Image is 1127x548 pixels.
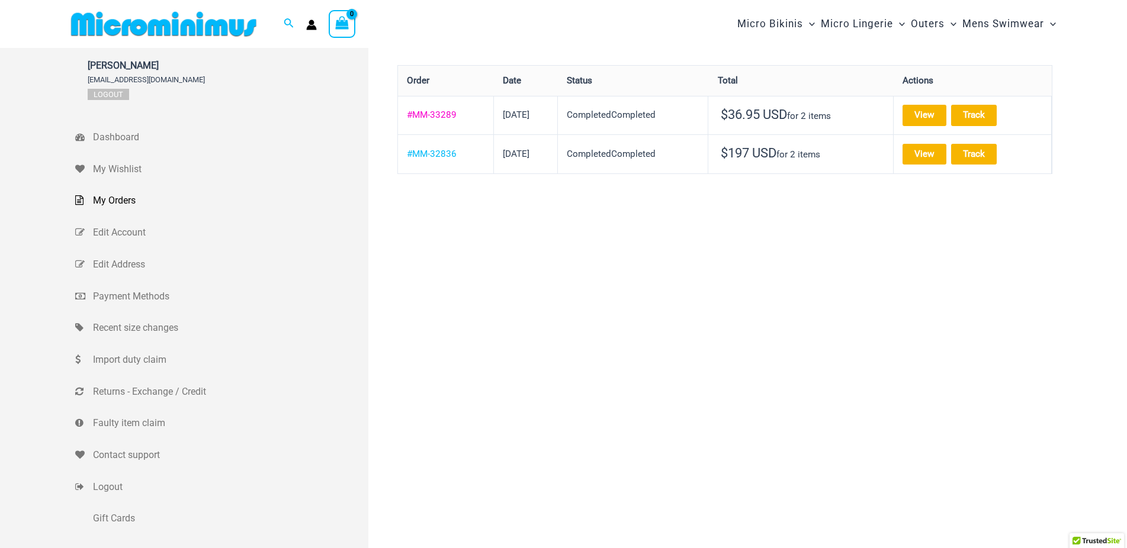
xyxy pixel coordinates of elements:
[93,510,365,527] span: Gift Cards
[93,192,365,209] span: My Orders
[93,351,365,369] span: Import duty claim
[733,4,1061,44] nav: Site Navigation
[93,478,365,496] span: Logout
[893,9,905,39] span: Menu Toggle
[306,20,317,30] a: Account icon link
[93,128,365,146] span: Dashboard
[75,249,368,281] a: Edit Address
[284,17,294,31] a: Search icon link
[951,144,997,165] a: Track order number MM-32836
[718,75,738,86] span: Total
[503,149,529,159] time: [DATE]
[88,60,205,71] span: [PERSON_NAME]
[803,9,815,39] span: Menu Toggle
[75,502,368,534] a: Gift Cards
[407,109,457,120] a: View order number MM-33289
[75,153,368,185] a: My Wishlist
[75,121,368,153] a: Dashboard
[903,105,946,125] a: View order MM-33289
[962,9,1044,39] span: Mens Swimwear
[66,11,261,37] img: MM SHOP LOGO FLAT
[721,107,787,122] span: 36.95 USD
[503,109,529,120] time: [DATE]
[75,281,368,312] a: Payment Methods
[93,288,365,305] span: Payment Methods
[945,9,956,39] span: Menu Toggle
[407,75,429,86] span: Order
[93,160,365,178] span: My Wishlist
[734,6,818,42] a: Micro BikinisMenu ToggleMenu Toggle
[558,134,709,173] td: CompletedCompleted
[903,144,946,165] a: View order MM-32836
[708,96,893,134] td: for 2 items
[903,75,933,86] span: Actions
[737,9,803,39] span: Micro Bikinis
[93,319,365,337] span: Recent size changes
[75,217,368,249] a: Edit Account
[93,446,365,464] span: Contact support
[503,75,521,86] span: Date
[75,471,368,503] a: Logout
[818,6,908,42] a: Micro LingerieMenu ToggleMenu Toggle
[721,146,776,160] span: 197 USD
[329,10,356,37] a: View Shopping Cart, empty
[821,9,893,39] span: Micro Lingerie
[959,6,1059,42] a: Mens SwimwearMenu ToggleMenu Toggle
[93,224,365,241] span: Edit Account
[911,9,945,39] span: Outers
[75,344,368,376] a: Import duty claim
[708,134,893,173] td: for 2 items
[93,383,365,401] span: Returns - Exchange / Credit
[75,407,368,439] a: Faulty item claim
[88,75,205,84] span: [EMAIL_ADDRESS][DOMAIN_NAME]
[1044,9,1056,39] span: Menu Toggle
[951,105,997,125] a: Track order number MM-33289
[75,376,368,408] a: Returns - Exchange / Credit
[567,75,592,86] span: Status
[75,185,368,217] a: My Orders
[75,312,368,344] a: Recent size changes
[721,146,728,160] span: $
[93,256,365,273] span: Edit Address
[88,89,129,100] a: Logout
[407,149,457,159] a: View order number MM-32836
[908,6,959,42] a: OutersMenu ToggleMenu Toggle
[75,439,368,471] a: Contact support
[721,107,728,122] span: $
[93,414,365,432] span: Faulty item claim
[558,96,709,134] td: CompletedCompleted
